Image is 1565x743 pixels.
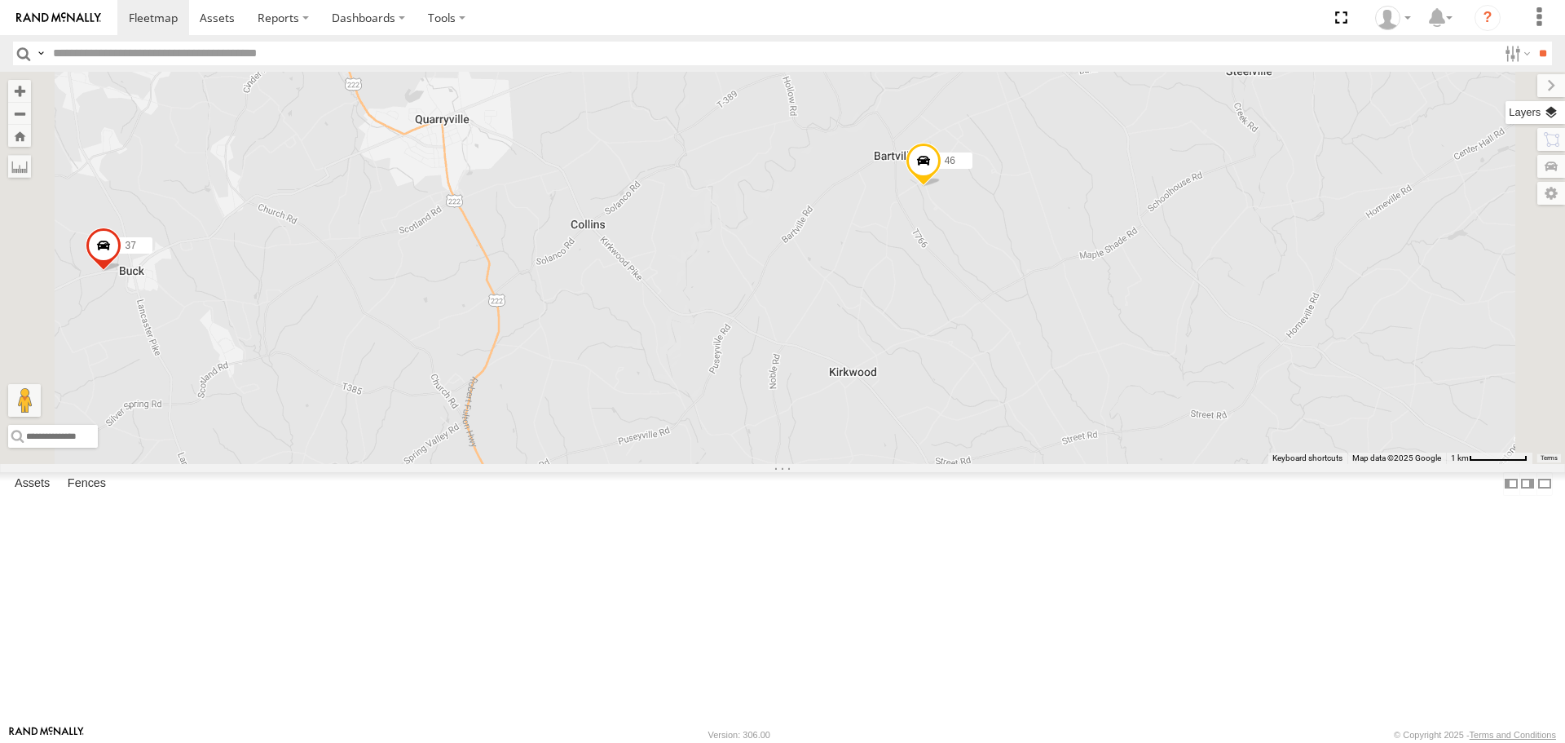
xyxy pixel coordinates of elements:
[9,727,84,743] a: Visit our Website
[1394,730,1556,740] div: © Copyright 2025 -
[34,42,47,65] label: Search Query
[16,12,101,24] img: rand-logo.svg
[1446,453,1532,464] button: Map Scale: 1 km per 68 pixels
[945,156,955,167] span: 46
[1352,453,1441,462] span: Map data ©2025 Google
[1536,472,1553,496] label: Hide Summary Table
[8,80,31,102] button: Zoom in
[708,730,770,740] div: Version: 306.00
[1475,5,1501,31] i: ?
[8,155,31,178] label: Measure
[125,241,135,252] span: 37
[1537,182,1565,205] label: Map Settings
[1369,6,1417,30] div: Chris Burkhart
[1498,42,1533,65] label: Search Filter Options
[8,102,31,125] button: Zoom out
[8,384,41,417] button: Drag Pegman onto the map to open Street View
[8,125,31,147] button: Zoom Home
[1519,472,1536,496] label: Dock Summary Table to the Right
[1541,454,1558,461] a: Terms (opens in new tab)
[60,473,114,496] label: Fences
[1503,472,1519,496] label: Dock Summary Table to the Left
[1470,730,1556,740] a: Terms and Conditions
[7,473,58,496] label: Assets
[1272,453,1342,464] button: Keyboard shortcuts
[1451,453,1469,462] span: 1 km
